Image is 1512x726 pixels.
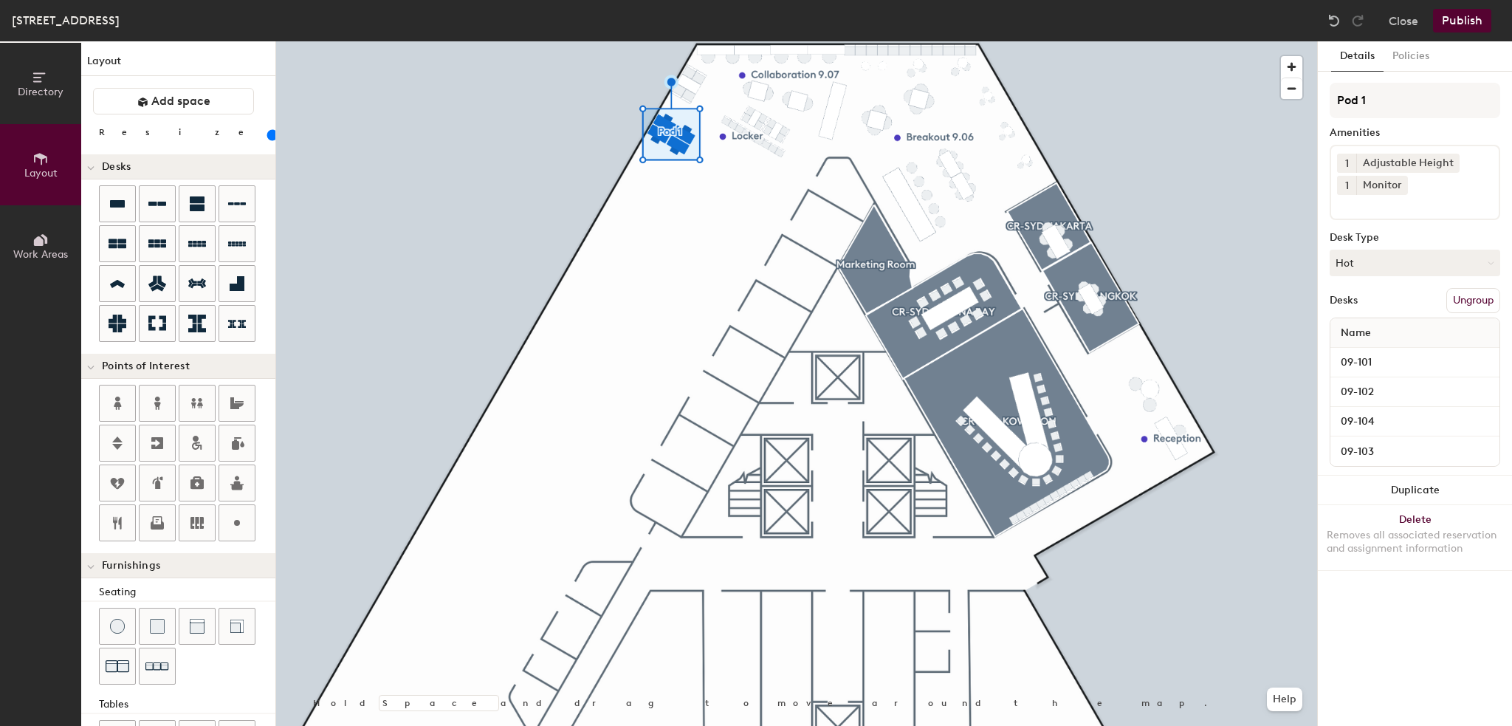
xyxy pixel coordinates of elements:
[1331,41,1384,72] button: Details
[12,11,120,30] div: [STREET_ADDRESS]
[18,86,63,98] span: Directory
[99,648,136,685] button: Couch (x2)
[1333,441,1496,462] input: Unnamed desk
[1350,13,1365,28] img: Redo
[1389,9,1418,32] button: Close
[102,360,190,372] span: Points of Interest
[150,619,165,634] img: Cushion
[1327,13,1341,28] img: Undo
[102,161,131,173] span: Desks
[81,53,275,76] h1: Layout
[24,167,58,179] span: Layout
[106,654,129,678] img: Couch (x2)
[1267,688,1302,711] button: Help
[1337,154,1356,173] button: 1
[230,619,244,634] img: Couch (corner)
[1330,232,1500,244] div: Desk Type
[99,608,136,645] button: Stool
[1333,352,1496,373] input: Unnamed desk
[1318,505,1512,570] button: DeleteRemoves all associated reservation and assignment information
[1446,288,1500,313] button: Ungroup
[1345,156,1349,171] span: 1
[145,655,169,678] img: Couch (x3)
[1356,154,1460,173] div: Adjustable Height
[1333,382,1496,403] input: Unnamed desk
[219,608,255,645] button: Couch (corner)
[151,94,210,109] span: Add space
[102,560,160,572] span: Furnishings
[1333,411,1496,432] input: Unnamed desk
[110,619,125,634] img: Stool
[1384,41,1438,72] button: Policies
[99,126,262,138] div: Resize
[13,248,68,261] span: Work Areas
[1345,178,1349,194] span: 1
[179,608,216,645] button: Couch (middle)
[93,88,254,114] button: Add space
[139,648,176,685] button: Couch (x3)
[99,696,275,713] div: Tables
[99,584,275,600] div: Seating
[1330,250,1500,276] button: Hot
[1433,9,1491,32] button: Publish
[139,608,176,645] button: Cushion
[1318,476,1512,505] button: Duplicate
[1333,320,1378,346] span: Name
[1330,295,1358,307] div: Desks
[1330,127,1500,139] div: Amenities
[1356,176,1408,195] div: Monitor
[1337,176,1356,195] button: 1
[190,619,205,634] img: Couch (middle)
[1327,529,1503,555] div: Removes all associated reservation and assignment information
